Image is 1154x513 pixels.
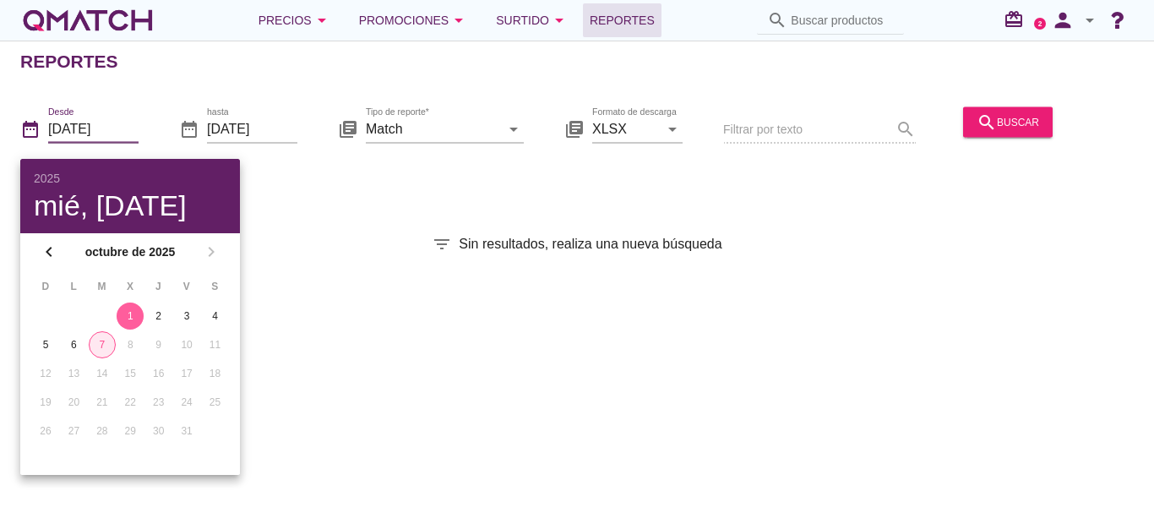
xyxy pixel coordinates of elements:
th: X [117,272,143,301]
h2: Reportes [20,48,118,75]
input: Formato de descarga [592,115,659,142]
a: white-qmatch-logo [20,3,155,37]
div: 1 [117,308,144,324]
i: arrow_drop_down [549,10,569,30]
input: Tipo de reporte* [366,115,500,142]
th: M [89,272,115,301]
i: filter_list [432,234,452,254]
i: chevron_left [39,242,59,262]
span: Reportes [590,10,655,30]
button: 7 [89,331,116,358]
input: Buscar productos [791,7,894,34]
i: search [977,112,997,132]
button: 2 [145,303,172,330]
div: Surtido [496,10,569,30]
div: 2025 [34,172,226,184]
div: Promociones [359,10,470,30]
i: search [767,10,787,30]
button: Surtido [482,3,583,37]
strong: octubre de 2025 [64,243,196,261]
button: 3 [173,303,200,330]
a: Reportes [583,3,661,37]
th: L [60,272,86,301]
div: mié, [DATE] [34,191,226,220]
text: 2 [1038,19,1042,27]
i: arrow_drop_down [449,10,469,30]
button: 1 [117,303,144,330]
th: D [32,272,58,301]
a: 2 [1034,18,1046,30]
button: buscar [963,106,1053,137]
i: person [1046,8,1080,32]
button: 5 [32,331,59,358]
th: V [173,272,199,301]
input: hasta [207,115,297,142]
th: J [145,272,171,301]
button: Promociones [346,3,483,37]
div: 5 [32,337,59,352]
div: buscar [977,112,1039,132]
i: date_range [179,118,199,139]
button: 6 [60,331,87,358]
div: 4 [202,308,229,324]
th: S [202,272,228,301]
i: date_range [20,118,41,139]
i: arrow_drop_down [312,10,332,30]
i: redeem [1004,9,1031,30]
button: 4 [202,303,229,330]
div: 3 [173,308,200,324]
i: arrow_drop_down [504,118,524,139]
span: Sin resultados, realiza una nueva búsqueda [459,234,721,254]
button: Precios [245,3,346,37]
div: 6 [60,337,87,352]
div: 7 [90,337,115,352]
i: arrow_drop_down [662,118,683,139]
i: arrow_drop_down [1080,10,1100,30]
input: Desde [48,115,139,142]
div: Precios [259,10,332,30]
i: library_books [338,118,358,139]
i: library_books [564,118,585,139]
div: 2 [145,308,172,324]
